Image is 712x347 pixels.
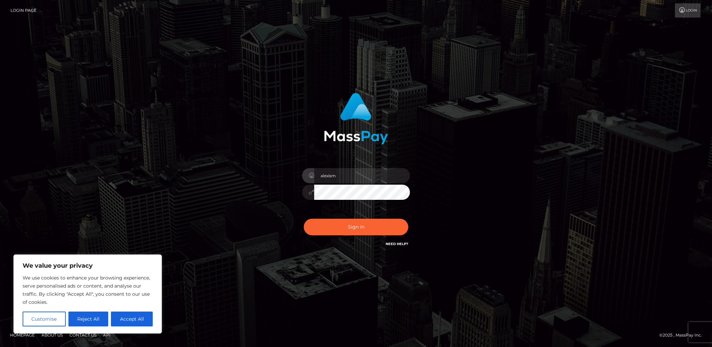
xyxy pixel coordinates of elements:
[23,312,66,326] button: Customise
[39,330,65,340] a: About Us
[675,3,701,18] a: Login
[23,262,153,270] p: We value your privacy
[111,312,153,326] button: Accept All
[304,219,408,235] button: Sign in
[10,3,36,18] a: Login Page
[659,331,707,339] div: © 2025 , MassPay Inc.
[324,93,388,144] img: MassPay Login
[67,330,99,340] a: Contact Us
[13,255,162,333] div: We value your privacy
[100,330,113,340] a: API
[7,330,37,340] a: Homepage
[23,274,153,306] p: We use cookies to enhance your browsing experience, serve personalised ads or content, and analys...
[386,242,408,246] a: Need Help?
[314,168,410,183] input: Username...
[68,312,109,326] button: Reject All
